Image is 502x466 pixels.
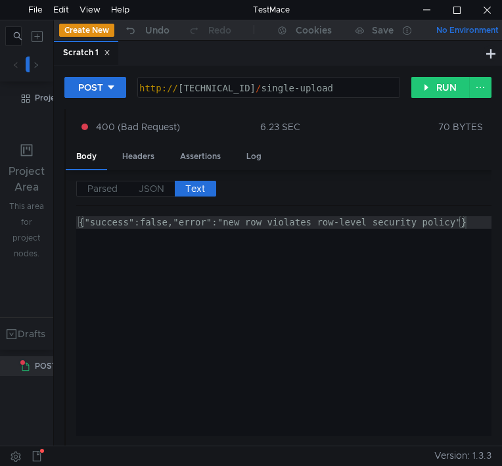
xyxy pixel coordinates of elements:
span: Text [185,183,205,195]
button: Redo [179,20,240,40]
div: Save [372,26,394,35]
button: POST [64,77,126,98]
div: Log [236,145,272,169]
span: Parsed [87,183,118,195]
span: Version: 1.3.3 [434,446,491,465]
div: Assertions [170,145,231,169]
div: Undo [145,22,170,38]
div: POST [78,80,103,95]
button: RUN [411,77,470,98]
div: 6.23 SEC [260,121,300,133]
span: JSON [139,183,164,195]
div: Project [35,88,63,108]
div: Scratch 1 [63,46,110,60]
button: Undo [114,20,179,40]
button: Create New [59,24,114,37]
div: Drafts [18,326,45,342]
span: 400 (Bad Request) [96,120,180,134]
div: Headers [112,145,165,169]
div: No Environment [436,24,499,37]
div: Body [66,145,107,170]
div: Redo [208,22,231,38]
div: Cookies [296,22,332,38]
div: 70 BYTES [438,121,483,133]
span: POST [35,356,57,376]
